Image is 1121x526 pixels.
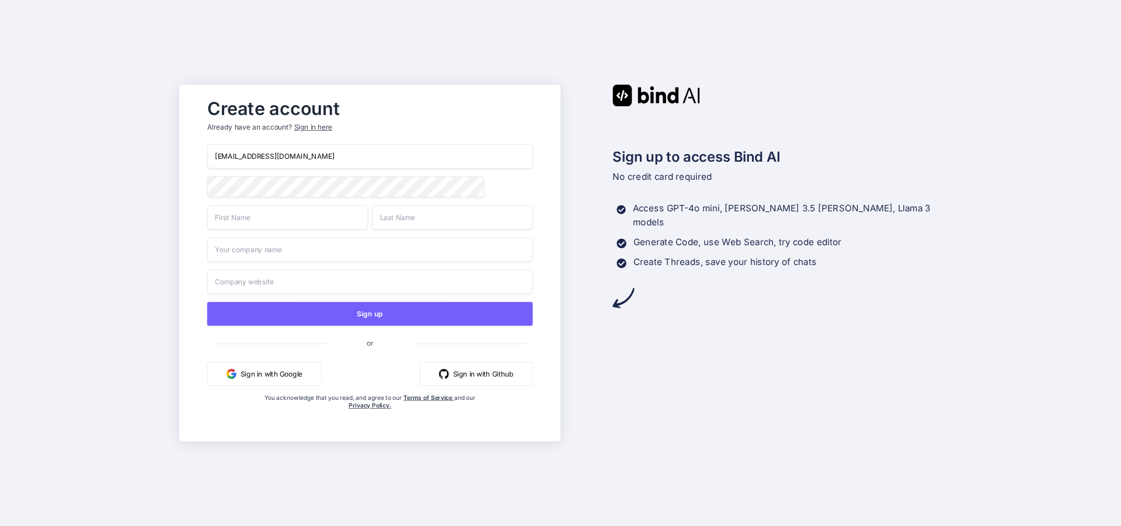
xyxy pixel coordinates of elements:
input: Your company name [207,238,533,262]
button: Sign up [207,302,533,326]
p: Create Threads, save your history of chats [633,255,817,269]
input: Email [207,144,533,169]
button: Sign in with Google [207,362,322,386]
img: github [439,369,449,379]
h2: Sign up to access Bind AI [612,146,942,167]
img: Bind AI logo [612,85,700,106]
p: Generate Code, use Web Search, try code editor [633,235,841,249]
p: Already have an account? [207,123,533,133]
input: Company website [207,270,533,294]
span: or [327,330,413,355]
a: Terms of Service [403,393,454,401]
img: arrow [612,287,634,309]
input: First Name [207,205,368,229]
h2: Create account [207,100,533,116]
p: Access GPT-4o mini, [PERSON_NAME] 3.5 [PERSON_NAME], Llama 3 models [633,202,942,230]
input: Last Name [372,205,532,229]
div: You acknowledge that you read, and agree to our and our [262,393,479,433]
img: google [227,369,236,379]
button: Sign in with Github [420,362,533,386]
p: No credit card required [612,170,942,184]
a: Privacy Policy. [349,402,391,409]
div: Sign in here [294,123,332,133]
